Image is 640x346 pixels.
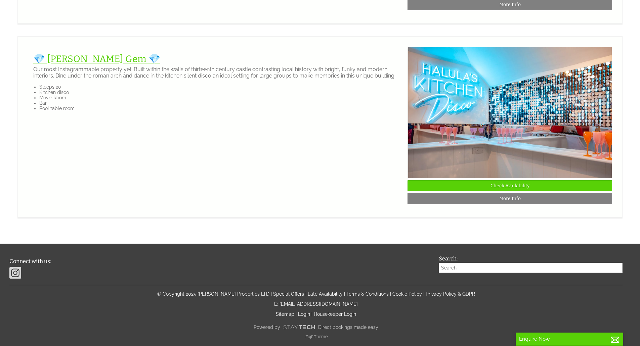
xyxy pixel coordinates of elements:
[305,291,306,297] span: |
[423,291,424,297] span: |
[408,180,612,191] a: Check Availability
[274,301,358,307] a: E: [EMAIL_ADDRESS][DOMAIN_NAME]
[9,258,426,264] h3: Connect with us:
[9,322,623,333] a: Powered byDirect bookings made easy
[283,323,315,331] img: scrumpy.png
[39,106,402,111] li: Pool table room
[39,100,402,106] li: Bar
[390,291,391,297] span: |
[344,291,345,297] span: |
[39,84,402,90] li: Sleeps 20
[276,311,294,317] a: Sitemap
[314,311,356,317] a: Housekeeper Login
[392,291,422,297] a: Cookie Policy
[519,336,620,342] p: Enquire Now
[9,266,21,280] img: Instagram
[39,95,402,100] li: Movie Room
[346,291,389,297] a: Terms & Conditions
[9,334,623,339] p: 'Fuji' Theme
[273,291,304,297] a: Special Offers
[311,311,312,317] span: |
[33,53,160,64] a: 💎 [PERSON_NAME] Gem 💎
[39,90,402,95] li: Kitchen disco
[157,291,269,297] a: © Copyright 2025 [PERSON_NAME] Properties LTD
[439,255,623,262] h3: Search:
[426,291,475,297] a: Privacy Policy & GDPR
[408,47,612,179] img: Halula_Gem_21-11-17_0033.original.JPG
[439,263,623,273] input: Search...
[296,311,297,317] span: |
[271,291,272,297] span: |
[33,66,402,79] p: Our most Instagrammable property yet. Built within the walls of thirteenth century castle contras...
[298,311,310,317] a: Login
[408,193,612,204] a: More Info
[308,291,343,297] a: Late Availability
